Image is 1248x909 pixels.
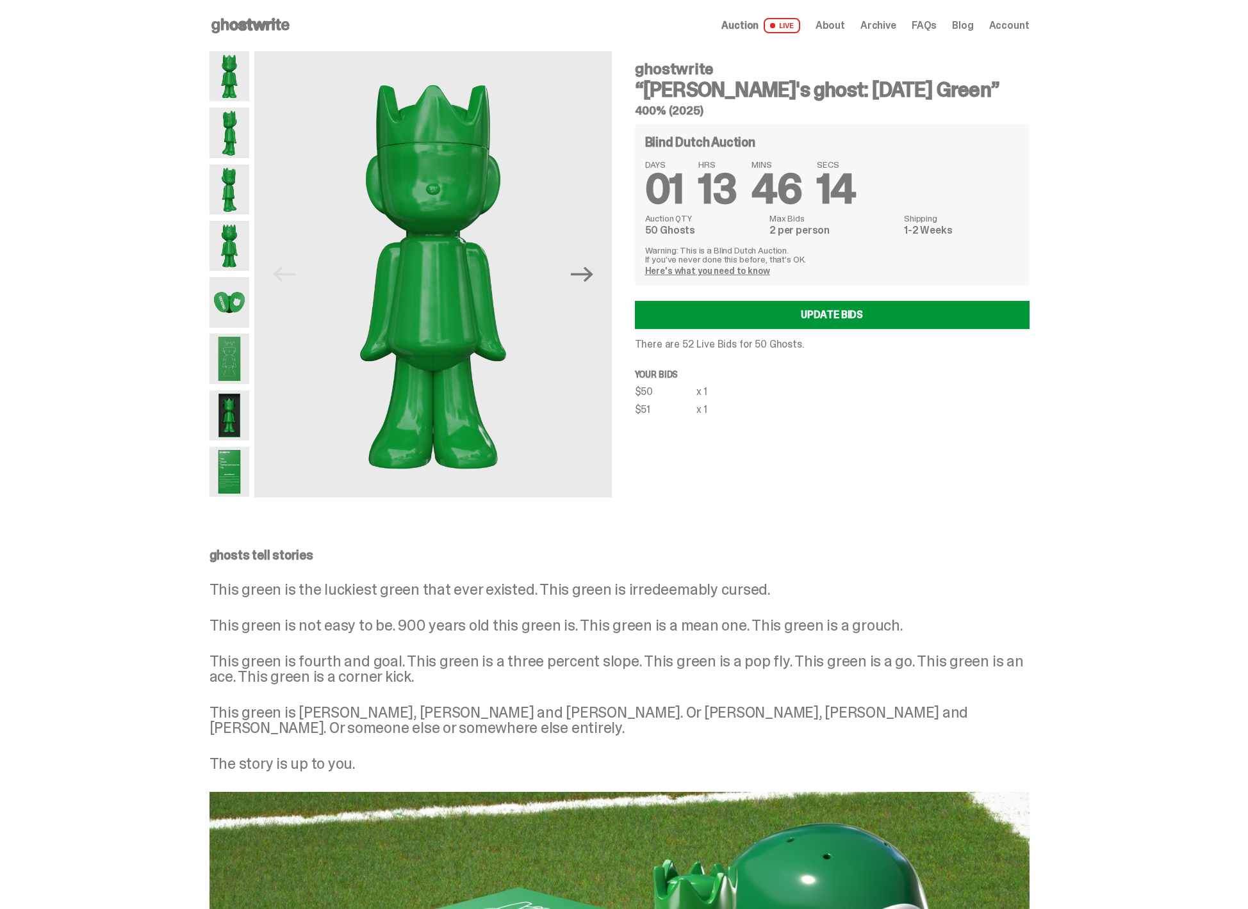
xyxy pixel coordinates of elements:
[209,390,250,440] img: Schrodinger_Green_Hero_13.png
[904,225,1019,236] dd: 1-2 Weeks
[635,405,696,415] div: $51
[696,387,708,397] div: x 1
[209,108,250,157] img: Schrodinger_Green_Hero_2.png
[764,18,800,33] span: LIVE
[209,51,250,101] img: Schrodinger_Green_Hero_1.png
[751,160,801,169] span: MINS
[635,79,1030,100] h3: “[PERSON_NAME]'s ghost: [DATE] Green”
[696,405,708,415] div: x 1
[209,618,1030,633] p: This green is not easy to be. 900 years old this green is. This green is a mean one. This green i...
[698,163,736,216] span: 13
[645,246,1019,264] p: Warning: This is a Blind Dutch Auction. If you’ve never done this before, that’s OK.
[209,582,1030,597] p: This green is the luckiest green that ever existed. This green is irredeemably cursed.
[904,214,1019,223] dt: Shipping
[209,277,250,327] img: Schrodinger_Green_Hero_7.png
[254,51,611,497] img: Schrodinger_Green_Hero_1.png
[645,160,684,169] span: DAYS
[769,225,896,236] dd: 2 per person
[952,20,973,31] a: Blog
[209,447,250,497] img: Schrodinger_Green_Hero_12.png
[751,163,801,216] span: 46
[209,221,250,271] img: Schrodinger_Green_Hero_6.png
[209,756,1030,771] p: The story is up to you.
[698,160,736,169] span: HRS
[817,163,856,216] span: 14
[568,260,596,288] button: Next
[721,18,800,33] a: Auction LIVE
[645,265,770,277] a: Here's what you need to know
[209,165,250,214] img: Schrodinger_Green_Hero_3.png
[635,370,1030,379] p: Your bids
[721,20,759,31] span: Auction
[645,214,762,223] dt: Auction QTY
[635,105,1030,117] h5: 400% (2025)
[816,20,845,31] a: About
[860,20,896,31] a: Archive
[769,214,896,223] dt: Max Bids
[817,160,856,169] span: SECS
[209,654,1030,684] p: This green is fourth and goal. This green is a three percent slope. This green is a pop fly. This...
[209,705,1030,736] p: This green is [PERSON_NAME], [PERSON_NAME] and [PERSON_NAME]. Or [PERSON_NAME], [PERSON_NAME] and...
[645,225,762,236] dd: 50 Ghosts
[209,334,250,383] img: Schrodinger_Green_Hero_9.png
[635,339,1030,350] p: There are 52 Live Bids for 50 Ghosts.
[989,20,1030,31] a: Account
[912,20,937,31] a: FAQs
[209,549,1030,561] p: ghosts tell stories
[645,163,684,216] span: 01
[635,387,696,397] div: $50
[635,301,1030,329] a: Update Bids
[635,61,1030,77] h4: ghostwrite
[645,136,755,149] h4: Blind Dutch Auction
